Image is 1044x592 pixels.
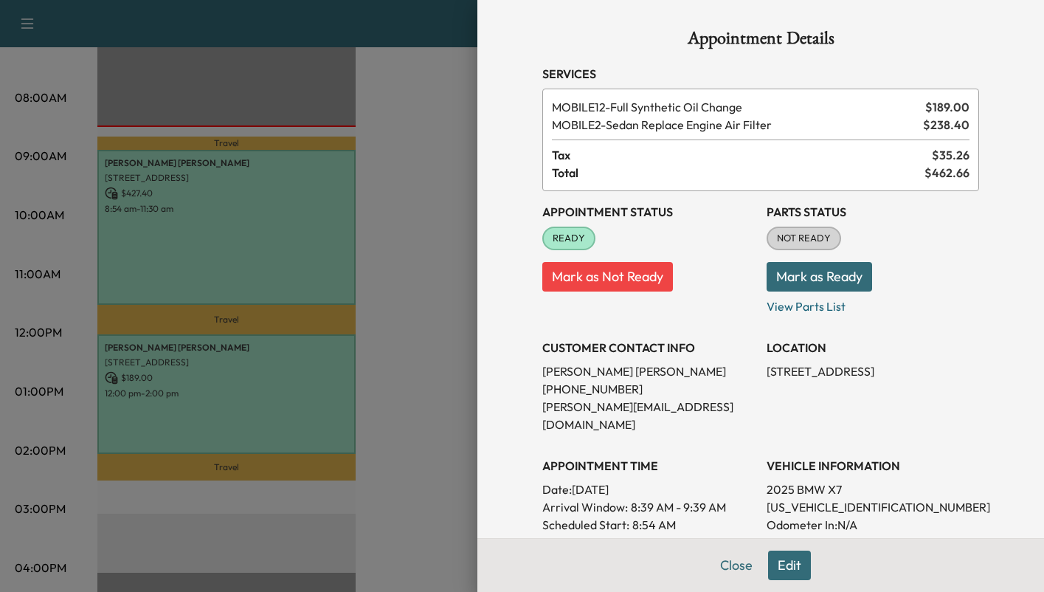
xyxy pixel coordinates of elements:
p: View Parts List [767,292,979,315]
p: 8:54 AM [632,516,676,534]
h3: LOCATION [767,339,979,357]
h3: Appointment Status [542,203,755,221]
p: Arrival Window: [542,498,755,516]
p: Scheduled End: [542,534,622,551]
p: 11:30 AM [625,534,671,551]
span: READY [544,231,594,246]
h3: APPOINTMENT TIME [542,457,755,475]
p: Odometer Out: N/A [767,534,979,551]
span: Sedan Replace Engine Air Filter [552,116,917,134]
span: $ 462.66 [924,164,969,182]
span: Full Synthetic Oil Change [552,98,919,116]
span: Total [552,164,924,182]
p: [PHONE_NUMBER] [542,380,755,398]
h3: Parts Status [767,203,979,221]
p: Odometer In: N/A [767,516,979,534]
p: Scheduled Start: [542,516,629,534]
button: Mark as Ready [767,262,872,292]
span: $ 238.40 [923,116,969,134]
h3: Services [542,65,979,83]
h1: Appointment Details [542,30,979,53]
p: [PERSON_NAME][EMAIL_ADDRESS][DOMAIN_NAME] [542,398,755,433]
p: [PERSON_NAME] [PERSON_NAME] [542,362,755,380]
h3: CUSTOMER CONTACT INFO [542,339,755,357]
p: 2025 BMW X7 [767,481,979,498]
button: Edit [768,551,811,580]
span: 8:39 AM - 9:39 AM [631,498,726,516]
h3: VEHICLE INFORMATION [767,457,979,475]
span: $ 189.00 [925,98,969,116]
p: Date: [DATE] [542,481,755,498]
button: Close [711,551,762,580]
button: Mark as Not Ready [542,262,673,292]
span: NOT READY [768,231,840,246]
span: Tax [552,146,932,164]
p: [US_VEHICLE_IDENTIFICATION_NUMBER] [767,498,979,516]
span: $ 35.26 [932,146,969,164]
p: [STREET_ADDRESS] [767,362,979,380]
